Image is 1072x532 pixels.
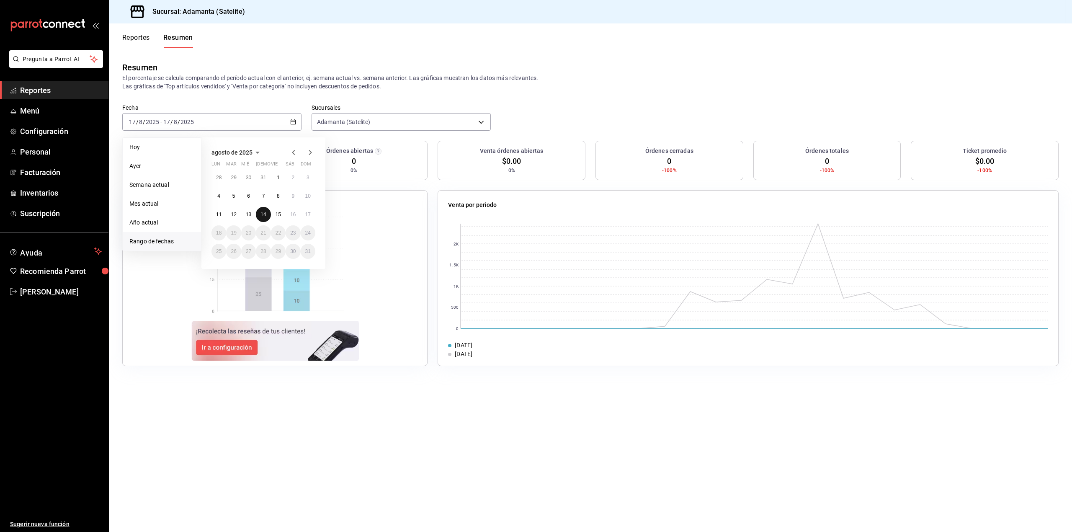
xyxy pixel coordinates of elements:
abbr: 23 de agosto de 2025 [290,230,296,236]
span: [PERSON_NAME] [20,286,102,297]
button: 23 de agosto de 2025 [286,225,300,240]
abbr: 12 de agosto de 2025 [231,212,236,217]
button: 28 de agosto de 2025 [256,244,271,259]
button: 30 de agosto de 2025 [286,244,300,259]
a: Pregunta a Parrot AI [6,61,103,70]
span: 0% [508,167,515,174]
button: 28 de julio de 2025 [211,170,226,185]
span: 0% [350,167,357,174]
label: Fecha [122,105,301,111]
div: navigation tabs [122,34,193,48]
abbr: lunes [211,161,220,170]
button: 5 de agosto de 2025 [226,189,241,204]
button: 30 de julio de 2025 [241,170,256,185]
h3: Ticket promedio [963,147,1007,155]
input: -- [173,119,178,125]
input: ---- [145,119,160,125]
h3: Sucursal: Adamanta (Satelite) [146,7,245,17]
abbr: 31 de julio de 2025 [260,175,266,181]
p: El porcentaje se calcula comparando el período actual con el anterior, ej. semana actual vs. sema... [122,74,1059,90]
span: Suscripción [20,208,102,219]
abbr: sábado [286,161,294,170]
abbr: 9 de agosto de 2025 [291,193,294,199]
span: Mes actual [129,199,194,208]
abbr: 28 de agosto de 2025 [260,248,266,254]
abbr: 28 de julio de 2025 [216,175,222,181]
button: 31 de agosto de 2025 [301,244,315,259]
abbr: 31 de agosto de 2025 [305,248,311,254]
h3: Venta órdenes abiertas [480,147,544,155]
abbr: 19 de agosto de 2025 [231,230,236,236]
abbr: 30 de julio de 2025 [246,175,251,181]
span: Adamanta (Satelite) [317,118,371,126]
span: / [170,119,173,125]
abbr: jueves [256,161,305,170]
button: 29 de agosto de 2025 [271,244,286,259]
button: 19 de agosto de 2025 [226,225,241,240]
abbr: 26 de agosto de 2025 [231,248,236,254]
text: 1.5K [450,263,459,267]
span: -100% [662,167,677,174]
abbr: 24 de agosto de 2025 [305,230,311,236]
button: 6 de agosto de 2025 [241,189,256,204]
button: 18 de agosto de 2025 [211,225,226,240]
abbr: 7 de agosto de 2025 [262,193,265,199]
span: $0.00 [975,155,995,167]
button: 26 de agosto de 2025 [226,244,241,259]
button: 20 de agosto de 2025 [241,225,256,240]
h3: Órdenes abiertas [326,147,373,155]
input: -- [129,119,136,125]
button: 31 de julio de 2025 [256,170,271,185]
span: / [136,119,139,125]
abbr: 5 de agosto de 2025 [232,193,235,199]
button: 14 de agosto de 2025 [256,207,271,222]
abbr: 21 de agosto de 2025 [260,230,266,236]
button: 2 de agosto de 2025 [286,170,300,185]
text: 2K [454,242,459,246]
button: Resumen [163,34,193,48]
button: 8 de agosto de 2025 [271,189,286,204]
span: 0 [352,155,356,167]
abbr: 1 de agosto de 2025 [277,175,280,181]
span: Ayer [129,162,194,170]
button: 1 de agosto de 2025 [271,170,286,185]
div: [DATE] [455,341,472,350]
abbr: miércoles [241,161,249,170]
span: 0 [667,155,671,167]
span: Inventarios [20,187,102,199]
abbr: 11 de agosto de 2025 [216,212,222,217]
button: 21 de agosto de 2025 [256,225,271,240]
span: Menú [20,105,102,116]
h3: Órdenes totales [805,147,849,155]
button: Reportes [122,34,150,48]
button: 13 de agosto de 2025 [241,207,256,222]
button: 29 de julio de 2025 [226,170,241,185]
button: 7 de agosto de 2025 [256,189,271,204]
span: Hoy [129,143,194,152]
span: Personal [20,146,102,158]
button: 27 de agosto de 2025 [241,244,256,259]
span: Reportes [20,85,102,96]
text: 1K [454,284,459,289]
abbr: 10 de agosto de 2025 [305,193,311,199]
span: Pregunta a Parrot AI [23,55,90,64]
abbr: 29 de julio de 2025 [231,175,236,181]
abbr: 20 de agosto de 2025 [246,230,251,236]
button: 24 de agosto de 2025 [301,225,315,240]
abbr: 14 de agosto de 2025 [260,212,266,217]
input: -- [139,119,143,125]
span: 0 [825,155,829,167]
span: agosto de 2025 [211,149,253,156]
span: Año actual [129,218,194,227]
abbr: 18 de agosto de 2025 [216,230,222,236]
input: ---- [180,119,194,125]
div: [DATE] [455,350,472,359]
abbr: 25 de agosto de 2025 [216,248,222,254]
span: / [143,119,145,125]
abbr: 27 de agosto de 2025 [246,248,251,254]
span: -100% [977,167,992,174]
abbr: 13 de agosto de 2025 [246,212,251,217]
button: 3 de agosto de 2025 [301,170,315,185]
button: 12 de agosto de 2025 [226,207,241,222]
abbr: martes [226,161,236,170]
